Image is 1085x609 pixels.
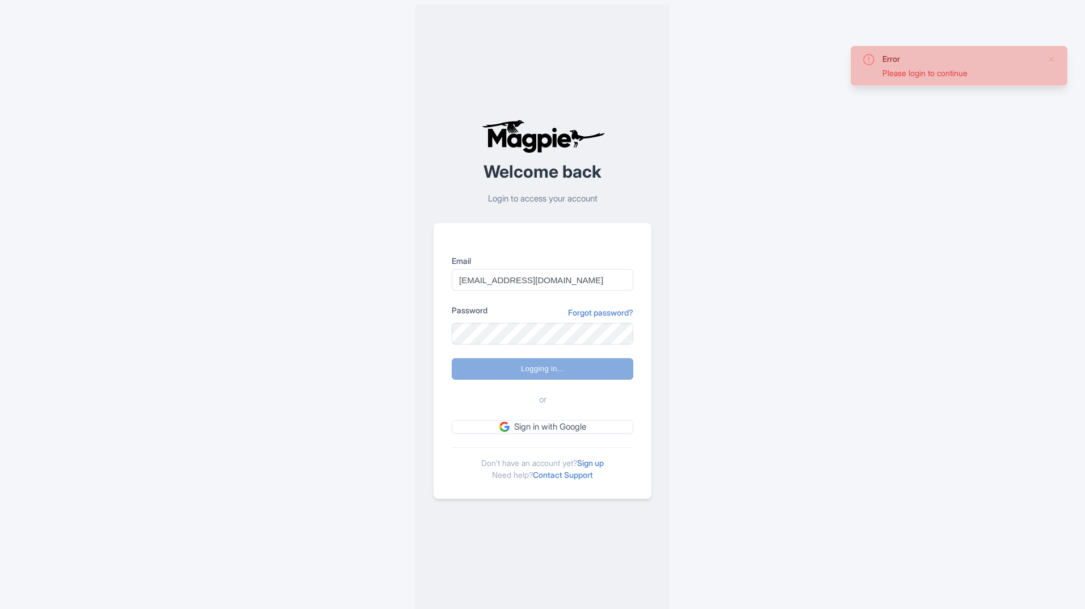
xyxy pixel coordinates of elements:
img: google.svg [499,422,510,432]
button: Close [1047,53,1056,66]
div: Please login to continue [882,67,1038,79]
input: Logging in... [452,358,633,380]
a: Contact Support [533,470,593,480]
div: Error [882,53,1038,65]
h2: Welcome back [434,162,651,181]
span: or [539,393,546,406]
input: you@example.com [452,269,633,291]
a: Forgot password? [568,306,633,318]
div: Don't have an account yet? Need help? [452,447,633,481]
label: Email [452,255,633,267]
a: Sign up [577,458,604,468]
a: Sign in with Google [452,420,633,434]
img: logo-ab69f6fb50320c5b225c76a69d11143b.png [479,119,607,153]
label: Password [452,304,487,316]
p: Login to access your account [434,192,651,205]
